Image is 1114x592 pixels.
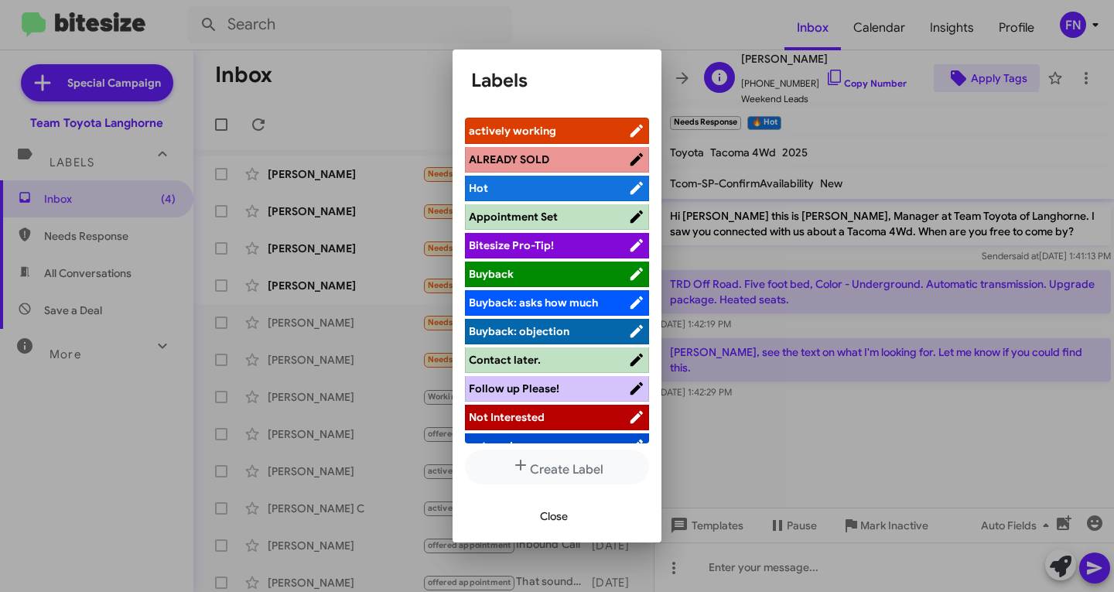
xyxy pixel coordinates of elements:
[540,502,568,530] span: Close
[469,382,559,395] span: Follow up Please!
[469,152,549,166] span: ALREADY SOLD
[469,410,545,424] span: Not Interested
[471,68,643,93] h1: Labels
[469,181,488,195] span: Hot
[528,502,580,530] button: Close
[469,124,556,138] span: actively working
[465,450,649,484] button: Create Label
[469,324,569,338] span: Buyback: objection
[469,267,514,281] span: Buyback
[469,238,554,252] span: Bitesize Pro-Tip!
[469,210,558,224] span: Appointment Set
[469,353,541,367] span: Contact later.
[469,439,519,453] span: not ready
[469,296,598,310] span: Buyback: asks how much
